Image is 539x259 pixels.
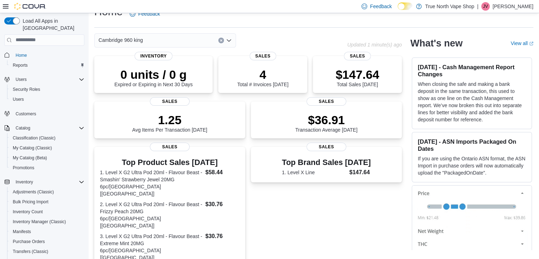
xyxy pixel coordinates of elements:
[10,154,84,162] span: My Catalog (Beta)
[336,67,379,82] p: $147.64
[99,36,143,44] span: Cambridge 960 king
[10,208,46,216] a: Inventory Count
[13,165,34,171] span: Promotions
[127,7,163,21] a: Feedback
[10,198,51,206] a: Bulk Pricing Import
[10,217,69,226] a: Inventory Manager (Classic)
[7,163,87,173] button: Promotions
[114,67,193,82] p: 0 units / 0 g
[307,97,346,106] span: Sales
[10,208,84,216] span: Inventory Count
[16,179,33,185] span: Inventory
[205,200,239,209] dd: $30.76
[10,237,84,246] span: Purchase Orders
[13,249,48,254] span: Transfers (Classic)
[483,2,488,11] span: JV
[13,110,39,118] a: Customers
[398,2,412,10] input: Dark Mode
[13,124,33,132] button: Catalog
[138,10,160,17] span: Feedback
[336,67,379,87] div: Total Sales [DATE]
[7,247,87,257] button: Transfers (Classic)
[10,164,37,172] a: Promotions
[13,178,84,186] span: Inventory
[13,135,56,141] span: Classification (Classic)
[7,60,87,70] button: Reports
[13,62,28,68] span: Reports
[511,40,533,46] a: View allExternal link
[7,207,87,217] button: Inventory Count
[135,52,173,60] span: Inventory
[132,113,207,127] p: 1.25
[237,67,288,82] p: 4
[13,145,52,151] span: My Catalog (Classic)
[226,38,232,43] button: Open list of options
[10,164,84,172] span: Promotions
[529,42,533,46] svg: External link
[7,187,87,197] button: Adjustments (Classic)
[295,113,358,127] p: $36.91
[218,38,224,43] button: Clear input
[344,52,371,60] span: Sales
[1,123,87,133] button: Catalog
[282,158,371,167] h3: Top Brand Sales [DATE]
[10,144,55,152] a: My Catalog (Classic)
[10,227,34,236] a: Manifests
[13,229,31,235] span: Manifests
[132,113,207,133] div: Avg Items Per Transaction [DATE]
[7,153,87,163] button: My Catalog (Beta)
[10,198,84,206] span: Bulk Pricing Import
[1,75,87,84] button: Users
[7,237,87,247] button: Purchase Orders
[7,84,87,94] button: Security Roles
[10,134,58,142] a: Classification (Classic)
[13,97,24,102] span: Users
[13,209,43,215] span: Inventory Count
[10,247,51,256] a: Transfers (Classic)
[10,85,84,94] span: Security Roles
[100,201,202,229] dt: 2. Level X G2 Ultra Pod 20ml - Flavour Beast - Frizzy Peach 20MG 6pc/[GEOGRAPHIC_DATA] [[GEOGRAPH...
[307,143,346,151] span: Sales
[425,2,475,11] p: True North Vape Shop
[13,75,29,84] button: Users
[13,178,36,186] button: Inventory
[282,169,347,176] dt: 1. Level X Line
[7,94,87,104] button: Users
[418,155,526,176] p: If you are using the Ontario ASN format, the ASN Import in purchase orders will now automatically...
[16,77,27,82] span: Users
[295,113,358,133] div: Transaction Average [DATE]
[10,154,50,162] a: My Catalog (Beta)
[347,42,402,48] p: Updated 1 minute(s) ago
[13,239,45,244] span: Purchase Orders
[13,109,84,118] span: Customers
[10,144,84,152] span: My Catalog (Classic)
[16,111,36,117] span: Customers
[7,227,87,237] button: Manifests
[150,97,190,106] span: Sales
[13,155,47,161] span: My Catalog (Beta)
[10,188,57,196] a: Adjustments (Classic)
[10,188,84,196] span: Adjustments (Classic)
[1,109,87,119] button: Customers
[205,232,239,241] dd: $30.76
[10,134,84,142] span: Classification (Classic)
[10,85,43,94] a: Security Roles
[13,124,84,132] span: Catalog
[14,3,46,10] img: Cova
[7,143,87,153] button: My Catalog (Classic)
[418,138,526,152] h3: [DATE] - ASN Imports Packaged On Dates
[13,51,84,60] span: Home
[418,64,526,78] h3: [DATE] - Cash Management Report Changes
[16,53,27,58] span: Home
[349,168,371,177] dd: $147.64
[150,143,190,151] span: Sales
[13,75,84,84] span: Users
[249,52,276,60] span: Sales
[7,197,87,207] button: Bulk Pricing Import
[7,133,87,143] button: Classification (Classic)
[7,217,87,227] button: Inventory Manager (Classic)
[237,67,288,87] div: Total # Invoices [DATE]
[13,199,49,205] span: Bulk Pricing Import
[10,95,27,104] a: Users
